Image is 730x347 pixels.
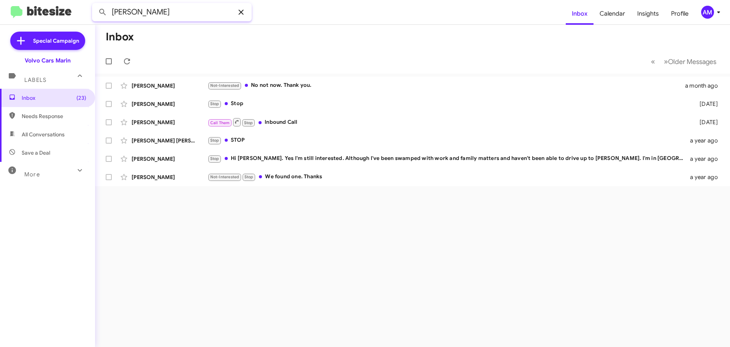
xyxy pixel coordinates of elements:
a: Profile [665,3,695,25]
div: We found one. Thanks [208,173,687,181]
div: STOP [208,136,687,145]
a: Special Campaign [10,32,85,50]
div: AM [701,6,714,19]
span: Stop [244,174,254,179]
span: » [664,57,668,66]
div: a year ago [687,155,724,163]
div: [DATE] [687,100,724,108]
span: Call Them [210,120,230,125]
div: a month ago [685,82,724,90]
span: Stop [244,120,253,125]
button: Next [659,54,721,69]
span: Inbox [22,94,86,102]
a: Insights [631,3,665,25]
div: [PERSON_NAME] [132,82,208,90]
span: Save a Deal [22,149,50,157]
span: (23) [76,94,86,102]
nav: Page navigation example [647,54,721,69]
div: [PERSON_NAME] [132,118,208,126]
input: Search [92,3,252,21]
div: [PERSON_NAME] [PERSON_NAME] [132,137,208,144]
span: Not-Interested [210,83,240,88]
div: Stop [208,99,687,108]
div: Volvo Cars Marin [25,57,71,64]
button: AM [695,6,722,19]
span: Stop [210,138,219,143]
a: Calendar [594,3,631,25]
span: Stop [210,101,219,106]
a: Inbox [566,3,594,25]
span: Labels [24,77,46,83]
span: Not-Interested [210,174,240,179]
div: [DATE] [687,118,724,126]
div: a year ago [687,137,724,144]
span: Needs Response [22,112,86,120]
span: All Conversations [22,131,65,138]
span: « [651,57,655,66]
div: Hi [PERSON_NAME]. Yes I'm still interested. Although I've been swamped with work and family matte... [208,154,687,163]
span: Older Messages [668,58,716,66]
h1: Inbox [106,31,134,43]
div: a year ago [687,173,724,181]
div: Inbound Call [208,117,687,127]
div: No not now. Thank you. [208,81,685,90]
div: [PERSON_NAME] [132,173,208,181]
button: Previous [646,54,660,69]
span: Special Campaign [33,37,79,45]
span: Stop [210,156,219,161]
span: More [24,171,40,178]
div: [PERSON_NAME] [132,155,208,163]
div: [PERSON_NAME] [132,100,208,108]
